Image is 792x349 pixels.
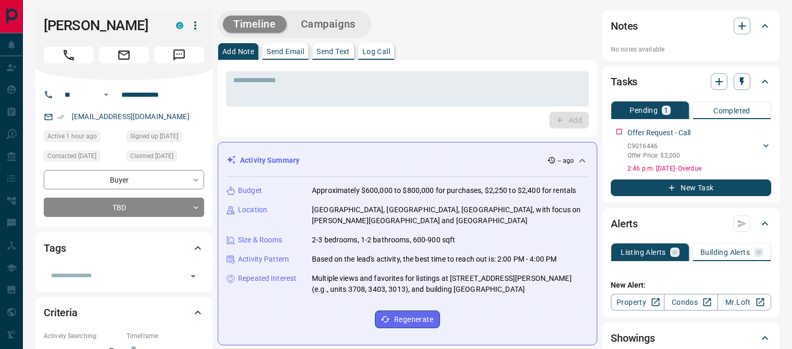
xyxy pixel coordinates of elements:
p: Based on the lead's activity, the best time to reach out is: 2:00 PM - 4:00 PM [312,254,557,265]
a: [EMAIL_ADDRESS][DOMAIN_NAME] [72,112,190,121]
div: Tue Jun 18 2024 [127,150,204,165]
h1: [PERSON_NAME] [44,17,160,34]
p: C9016446 [627,141,680,151]
h2: Alerts [611,215,638,232]
p: Add Note [222,48,254,55]
button: Open [100,88,112,101]
svg: Email Verified [57,113,65,121]
p: Multiple views and favorites for listings at [STREET_ADDRESS][PERSON_NAME] (e.g., units 3708, 340... [312,273,588,295]
div: C9016446Offer Price: $2,000 [627,139,771,162]
p: 1 [664,107,668,114]
p: Log Call [362,48,390,55]
p: Completed [713,107,750,114]
div: Activity Summary-- ago [227,151,588,170]
span: Email [99,47,149,63]
div: Buyer [44,170,204,189]
p: Listing Alerts [621,249,666,256]
div: Mon Jul 08 2024 [44,150,121,165]
button: Timeline [223,16,286,33]
button: Open [186,269,200,283]
span: Message [154,47,204,63]
span: Contacted [DATE] [47,151,96,161]
div: Criteria [44,300,204,325]
p: Activity Pattern [238,254,289,265]
button: New Task [611,179,771,196]
p: Timeframe: [127,331,204,341]
p: Location [238,204,267,215]
p: Send Email [267,48,304,55]
div: Tags [44,236,204,261]
span: Signed up [DATE] [130,131,178,141]
p: 2:46 p.m. [DATE] - Overdue [627,164,771,173]
h2: Showings [611,330,655,346]
p: Building Alerts [700,249,750,256]
div: condos.ca [176,22,183,29]
a: Mr.Loft [718,294,771,311]
p: Budget [238,185,262,196]
p: 2-3 bedrooms, 1-2 bathrooms, 600-900 sqft [312,235,455,245]
p: Approximately $600,000 to $800,000 for purchases, $2,250 to $2,400 for rentals [312,185,576,196]
h2: Criteria [44,304,78,321]
span: Claimed [DATE] [130,151,173,161]
p: Send Text [317,48,350,55]
h2: Tags [44,240,66,256]
p: Size & Rooms [238,235,283,245]
a: Condos [664,294,718,311]
button: Regenerate [375,311,440,328]
h2: Tasks [611,73,637,90]
p: -- ago [558,156,574,165]
p: [GEOGRAPHIC_DATA], [GEOGRAPHIC_DATA], [GEOGRAPHIC_DATA], with focus on [PERSON_NAME][GEOGRAPHIC_D... [312,204,588,226]
p: No notes available [611,45,771,54]
p: Offer Request - Call [627,127,691,138]
div: Notes [611,14,771,38]
h2: Notes [611,18,638,34]
div: Mon Jun 10 2024 [127,131,204,145]
p: Pending [630,107,658,114]
p: Repeated Interest [238,273,296,284]
a: Property [611,294,664,311]
div: Fri Sep 12 2025 [44,131,121,145]
span: Active 1 hour ago [47,131,97,141]
span: Call [44,47,94,63]
p: Activity Summary [240,155,299,166]
p: New Alert: [611,280,771,291]
div: TBD [44,198,204,217]
p: Offer Price: $2,000 [627,151,680,160]
div: Alerts [611,211,771,236]
button: Campaigns [291,16,366,33]
p: Actively Searching: [44,331,121,341]
div: Tasks [611,69,771,94]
